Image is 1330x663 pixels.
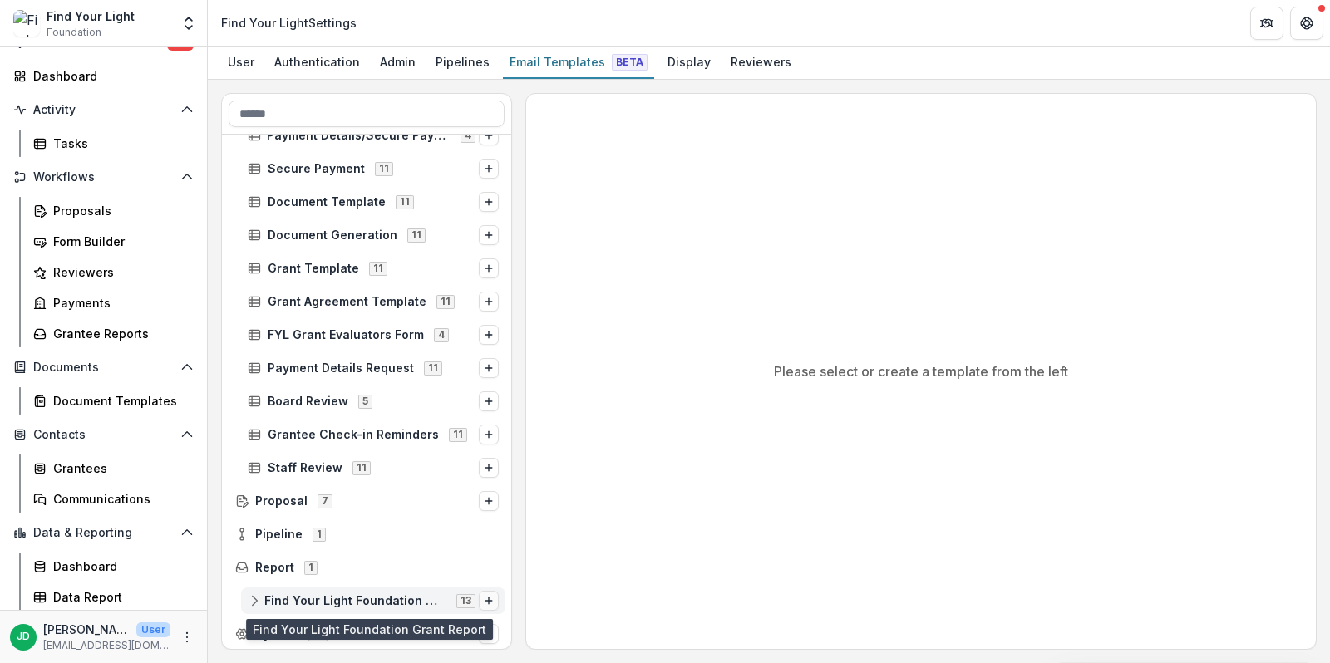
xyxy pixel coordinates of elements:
span: 11 [369,262,387,275]
span: Secure Payment [268,162,365,176]
a: Communications [27,485,200,513]
button: Options [479,258,499,278]
span: FYL Grant Evaluators Form [268,328,424,342]
p: User [136,622,170,637]
a: Authentication [268,47,367,79]
span: Pipeline [255,528,303,542]
div: Payment Details Request11Options [241,355,505,381]
button: Options [479,591,499,611]
span: 4 [461,129,475,142]
span: Staff Review [268,461,342,475]
span: 11 [407,228,426,242]
div: Document Generation11Options [241,222,505,248]
span: Grant Agreement Template [268,295,426,309]
button: Options [479,225,499,245]
span: Report [255,561,294,575]
button: Open Data & Reporting [7,519,200,546]
span: Payment Details Request [268,361,414,376]
button: Options [479,358,499,378]
div: Pipelines [429,50,496,74]
span: Contacts [33,428,174,442]
span: 11 [449,428,467,441]
button: Options [479,624,499,644]
span: Find Your Light Foundation Grant Report [264,594,446,608]
p: [EMAIL_ADDRESS][DOMAIN_NAME] [43,638,170,653]
div: Data Report [53,588,187,606]
a: Grantee Reports [27,320,200,347]
div: Grantees [53,459,187,477]
a: Email Templates Beta [503,47,654,79]
div: Payment Details/Secure Payment4Options [241,122,505,149]
span: 5 [358,395,372,408]
div: User [221,50,261,74]
div: Reviewers [53,263,187,281]
span: Activity [33,103,174,117]
div: Proposals [53,202,187,219]
span: 11 [352,461,371,474]
button: Options [479,292,499,312]
div: Grant Template11Options [241,255,505,282]
a: Dashboard [7,62,200,90]
a: Grantees [27,454,200,482]
span: Documents [33,361,174,375]
button: More [177,627,197,647]
div: Find Your Light [47,7,135,25]
a: Display [661,47,717,79]
div: Secure Payment11Options [241,155,505,182]
span: Data & Reporting [33,526,174,540]
div: System13Options [229,621,505,647]
div: Grant Agreement Template11Options [241,288,505,315]
div: Report1 [229,554,505,581]
div: Find Your Light Settings [221,14,357,32]
a: Reviewers [724,47,798,79]
button: Options [479,159,499,179]
span: 11 [424,361,442,375]
span: 11 [375,162,393,175]
span: Document Generation [268,228,397,243]
a: Document Templates [27,387,200,415]
a: Dashboard [27,552,200,580]
button: Options [479,425,499,444]
a: Payments [27,289,200,317]
button: Open Contacts [7,421,200,448]
a: Admin [373,47,422,79]
button: Open Documents [7,354,200,381]
a: User [221,47,261,79]
button: Get Help [1290,7,1323,40]
button: Options [479,391,499,411]
span: 7 [318,494,332,508]
span: 1 [304,561,318,574]
div: Document Template11Options [241,189,505,215]
div: Jeffrey Dollinger [17,631,30,642]
nav: breadcrumb [214,11,363,35]
span: Workflows [33,170,174,184]
span: 11 [436,295,455,308]
div: Grantee Check-in Reminders11Options [241,421,505,448]
div: FYL Grant Evaluators Form4Options [241,322,505,348]
button: Options [479,325,499,345]
div: Tasks [53,135,187,152]
div: Staff Review11Options [241,454,505,481]
span: 1 [313,528,326,541]
span: Grantee Check-in Reminders [268,428,439,442]
div: Authentication [268,50,367,74]
span: Proposal [255,494,308,508]
div: Communications [53,490,187,508]
button: Open Workflows [7,164,200,190]
span: 4 [434,328,449,341]
div: Email Templates [503,50,654,74]
button: Options [479,458,499,478]
p: [PERSON_NAME] [43,621,130,638]
p: Please select or create a template from the left [774,361,1068,381]
div: Find Your Light Foundation Grant Report13Options [241,587,505,614]
span: Board Review [268,395,348,409]
span: Document Template [268,195,386,209]
span: 13 [456,594,475,607]
span: Payment Details/Secure Payment [267,129,451,143]
button: Open entity switcher [177,7,200,40]
a: Proposals [27,197,200,224]
button: Open Activity [7,96,200,123]
div: Payments [53,294,187,312]
a: Reviewers [27,258,200,286]
div: Display [661,50,717,74]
